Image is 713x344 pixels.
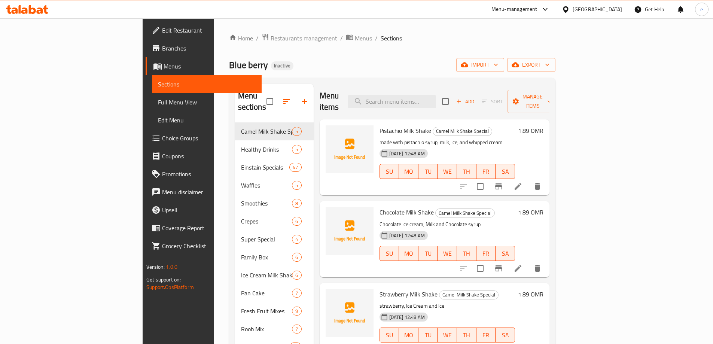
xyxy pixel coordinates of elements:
span: TU [421,330,435,341]
a: Edit menu item [514,182,522,191]
a: Menus [146,57,262,75]
span: MO [402,166,415,177]
button: MO [399,246,418,261]
a: Choice Groups [146,129,262,147]
button: MO [399,328,418,343]
button: import [456,58,504,72]
button: SA [496,246,515,261]
div: Inactive [271,61,293,70]
input: search [348,95,436,108]
button: SU [380,246,399,261]
h6: 1.89 OMR [518,289,543,299]
span: Add [455,97,475,106]
span: export [513,60,549,70]
span: import [462,60,498,70]
div: Pan Cake [241,289,292,298]
a: Sections [152,75,262,93]
span: Select all sections [262,94,278,109]
p: Chocolate ice cream, Milk and Chocolate syrup [380,220,515,229]
span: Edit Menu [158,116,256,125]
button: SU [380,164,399,179]
div: Healthy Drinks [241,145,292,154]
span: Camel Milk Shake Special [436,209,494,217]
span: Select section first [477,96,508,107]
a: Upsell [146,201,262,219]
div: Super Special [241,235,292,244]
h2: Menu items [320,90,339,113]
div: Healthy Drinks5 [235,140,314,158]
button: export [507,58,555,72]
button: delete [528,177,546,195]
div: Camel Milk Shake Special5 [235,122,314,140]
div: Einstain Specials47 [235,158,314,176]
span: 5 [292,146,301,153]
button: FR [476,246,496,261]
div: items [292,253,301,262]
div: items [289,163,301,172]
span: FR [479,166,493,177]
a: Menu disclaimer [146,183,262,201]
span: Coverage Report [162,223,256,232]
button: Add [453,96,477,107]
button: Branch-specific-item [490,259,508,277]
div: items [292,325,301,334]
div: [GEOGRAPHIC_DATA] [573,5,622,13]
span: FR [479,330,493,341]
span: Full Menu View [158,98,256,107]
div: Ice Cream Milk Shake6 [235,266,314,284]
span: Select to update [472,179,488,194]
div: items [292,217,301,226]
span: TH [460,166,473,177]
span: Waffles [241,181,292,190]
span: Camel Milk Shake Special [241,127,292,136]
div: items [292,145,301,154]
button: TU [418,164,438,179]
span: Strawberry Milk Shake [380,289,438,300]
span: [DATE] 12:48 AM [386,314,428,321]
button: MO [399,164,418,179]
div: Camel Milk Shake Special [435,208,495,217]
div: Ice Cream Milk Shake [241,271,292,280]
span: TU [421,166,435,177]
span: 6 [292,218,301,225]
div: Roob Mix7 [235,320,314,338]
img: Chocolate Milk Shake [326,207,374,255]
span: Grocery Checklist [162,241,256,250]
span: TH [460,248,473,259]
div: Einstain Specials [241,163,290,172]
span: Chocolate Milk Shake [380,207,434,218]
span: Sections [381,34,402,43]
span: Crepes [241,217,292,226]
p: made with pistachio syrup, milk, ice, and whipped cream [380,138,515,147]
span: 6 [292,272,301,279]
span: 7 [292,326,301,333]
div: Family Box [241,253,292,262]
div: Waffles5 [235,176,314,194]
span: TU [421,248,435,259]
span: FR [479,248,493,259]
div: Family Box6 [235,248,314,266]
span: 8 [292,200,301,207]
span: 9 [292,308,301,315]
div: Super Special4 [235,230,314,248]
div: Pan Cake7 [235,284,314,302]
span: 4 [292,236,301,243]
span: [DATE] 12:48 AM [386,150,428,157]
a: Menus [346,33,372,43]
span: [DATE] 12:48 AM [386,232,428,239]
span: Smoothies [241,199,292,208]
a: Restaurants management [262,33,337,43]
button: SA [496,328,515,343]
h6: 1.89 OMR [518,207,543,217]
div: items [292,181,301,190]
div: Smoothies8 [235,194,314,212]
h6: 1.89 OMR [518,125,543,136]
a: Edit Menu [152,111,262,129]
button: SU [380,328,399,343]
span: Blue berry [229,57,268,73]
span: Promotions [162,170,256,179]
span: Camel Milk Shake Special [439,290,498,299]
